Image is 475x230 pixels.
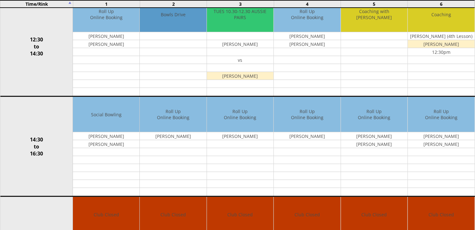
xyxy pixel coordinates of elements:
td: 5 [341,0,408,8]
td: 4 [274,0,341,8]
td: 14:30 to 16:30 [0,97,73,197]
td: Social Bowling [73,97,139,132]
td: Time/Rink [0,0,73,8]
td: Roll Up Online Booking [207,97,273,132]
td: 12:30pm [408,48,474,56]
td: [PERSON_NAME] [408,140,474,148]
td: vs [207,56,273,64]
td: [PERSON_NAME] [73,132,139,140]
td: [PERSON_NAME] [341,140,408,148]
td: [PERSON_NAME] [274,132,340,140]
td: [PERSON_NAME] [408,132,474,140]
td: 3 [207,0,274,8]
td: [PERSON_NAME] [274,40,340,48]
td: Roll Up Online Booking [274,97,340,132]
td: [PERSON_NAME] [73,32,139,40]
td: Roll Up Online Booking [140,97,206,132]
td: [PERSON_NAME] [207,40,273,48]
td: [PERSON_NAME] [140,132,206,140]
td: [PERSON_NAME] [341,132,408,140]
td: Roll Up Online Booking [408,97,474,132]
td: [PERSON_NAME] [274,32,340,40]
td: 2 [140,0,207,8]
td: [PERSON_NAME] [73,140,139,148]
td: [PERSON_NAME] (4th Lesson) [408,32,474,40]
td: [PERSON_NAME] [73,40,139,48]
td: 6 [408,0,475,8]
td: 1 [73,0,140,8]
td: [PERSON_NAME] [207,72,273,80]
td: [PERSON_NAME] [207,132,273,140]
td: [PERSON_NAME] [408,40,474,48]
td: Roll Up Online Booking [341,97,408,132]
